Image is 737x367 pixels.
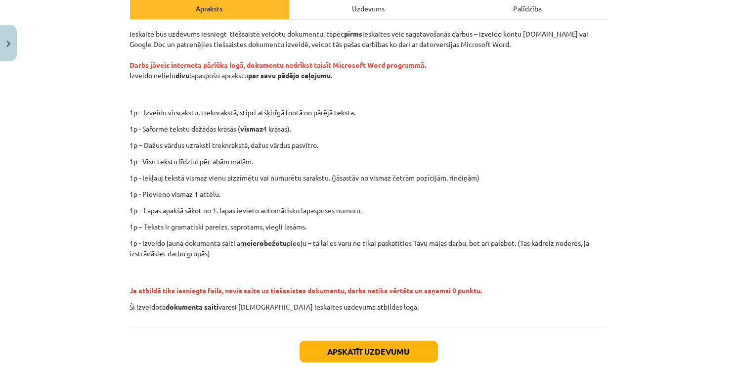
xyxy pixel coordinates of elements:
[130,286,482,295] span: Ja atbildē tiks iesniegts fails, nevis saite uz tiešsaistes dokumentu, darbs netiks vērtēts un sa...
[130,173,607,183] p: 1p - Iekļauj tekstā vismaz vienu aizzīmētu vai numurētu sarakstu. (jāsastāv no vismaz četrām pozī...
[6,41,10,47] img: icon-close-lesson-0947bae3869378f0d4975bcd49f059093ad1ed9edebbc8119c70593378902aed.svg
[130,124,607,134] p: 1p - Saformē tekstu dažādās krāsās ( 4 krāsas).
[130,29,607,101] p: Ieskaitē būs uzdevums iesniegt tiešsaistē veidotu dokumentu, tāpēc ieskaites veic sagatavošanās d...
[249,71,333,80] strong: par savu pēdējo ceļojumu.
[130,302,607,312] p: Šī izveidotā varēsi [DEMOGRAPHIC_DATA] ieskaites uzdevuma atbildes logā.
[130,189,607,199] p: 1p - Pievieno vismaz 1 attēlu.
[130,156,607,167] p: 1p - Visu tekstu līdzini pēc abām malām.
[176,71,190,80] strong: divu
[130,222,607,232] p: 1p – Teksts ir gramatiski pareizs, saprotams, viegli lasāms.
[186,107,617,118] p: 1p – Izveido virsrakstu, treknrakstā, stipri atšķirīgā fontā no pārējā teksta.
[345,29,363,38] strong: pirms
[241,124,263,133] strong: vismaz
[166,302,219,311] strong: dokumenta saiti
[130,205,607,216] p: 1p – Lapas apakšā sākot no 1. lapas ievieto automātisko lapaspuses numuru.
[130,140,607,150] p: 1p – Dažus vārdus uzraksti treknrakstā, dažus vārdus pasvītro.
[300,341,438,363] button: Apskatīt uzdevumu
[243,238,287,247] strong: neierobežotu
[130,60,427,69] strong: Darbs jāveic interneta pārlūka logā, dokumentu nedrīkst taisīt Microsoft Word programmā.
[130,238,607,259] p: 1p - Izveido jaunā dokumenta saiti ar pieeju – tā lai es varu ne tikai paskatīties Tavu mājas dar...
